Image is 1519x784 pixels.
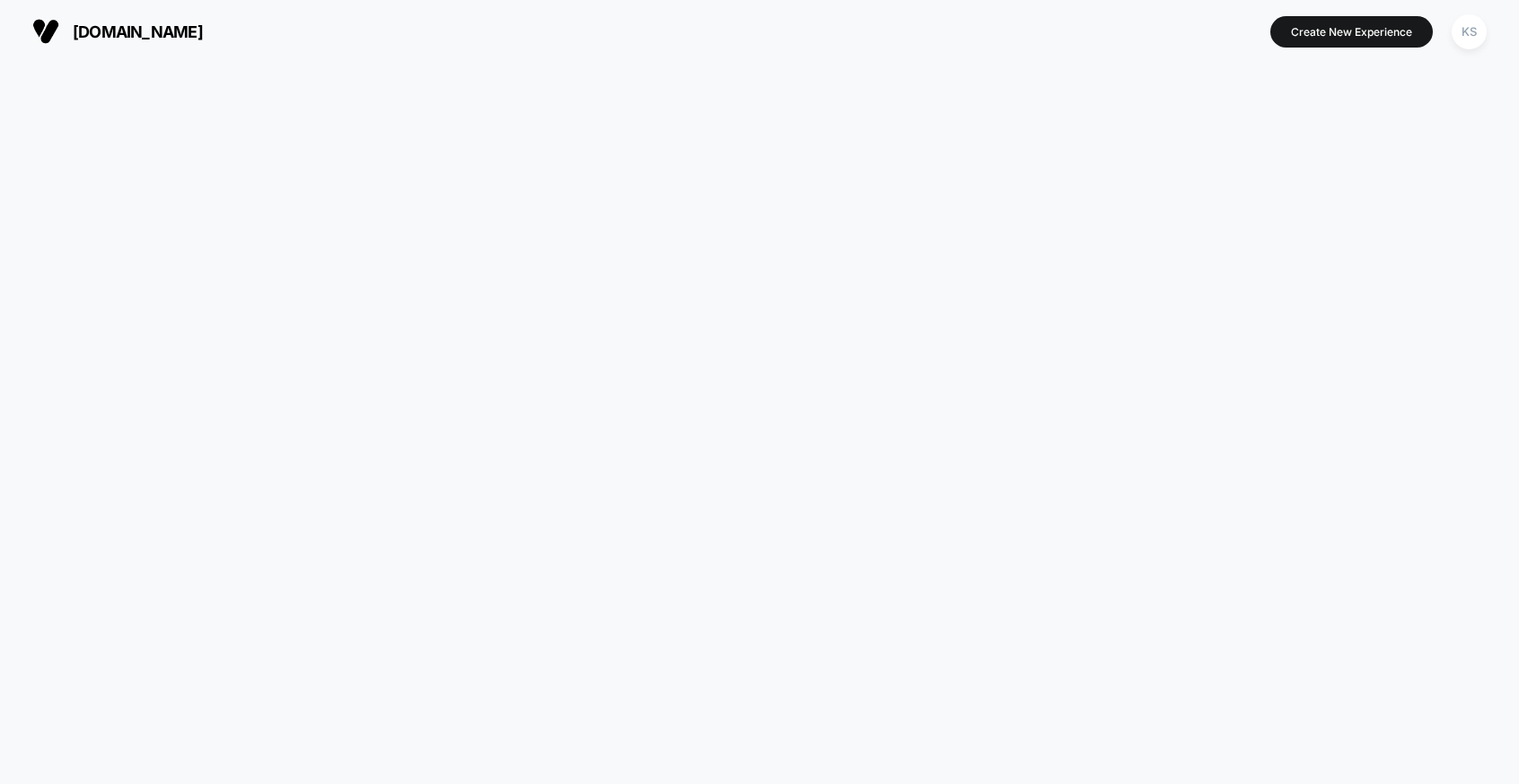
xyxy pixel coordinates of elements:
div: KS [1452,14,1487,49]
button: [DOMAIN_NAME] [27,17,208,46]
button: KS [1446,13,1492,50]
span: [DOMAIN_NAME] [73,22,203,41]
button: Create New Experience [1270,16,1433,48]
img: Visually logo [32,18,59,45]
